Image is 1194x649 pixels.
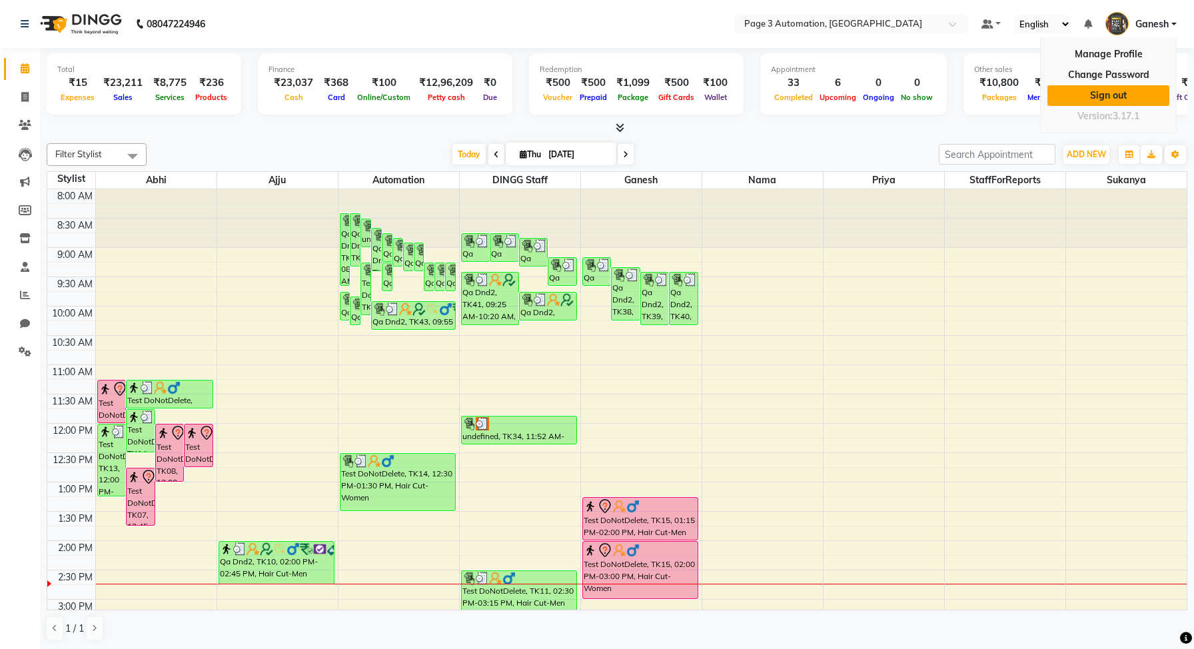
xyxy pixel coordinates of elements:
span: Wallet [701,93,730,102]
div: Total [57,64,231,75]
div: Qa Dnd2, TK38, 09:20 AM-10:15 AM, Special Hair Wash- Men [612,268,640,320]
div: Test DoNotDelete, TK14, 12:30 PM-01:30 PM, Hair Cut-Women [340,454,455,510]
div: Qa Dnd2, TK27, 08:40 AM-09:25 AM, Hair Cut-Men [372,229,381,271]
div: ₹1,099 [611,75,655,91]
div: Test DoNotDelete, TK12, 11:15 AM-11:45 AM, Hair Cut By Expert-Men [127,380,213,408]
div: Appointment [771,64,936,75]
div: Test DoNotDelete, TK08, 12:00 PM-01:00 PM, Hair Cut-Women [156,424,184,481]
button: ADD NEW [1063,145,1109,164]
span: Prepaid [576,93,610,102]
div: 33 [771,75,816,91]
img: Ganesh [1105,12,1129,35]
div: Test DoNotDelete, TK15, 02:00 PM-03:00 PM, Hair Cut-Women [583,542,698,598]
div: ₹500 [655,75,698,91]
div: 8:00 AM [55,189,95,203]
span: Online/Custom [354,93,414,102]
div: Qa Dnd2, TK30, 09:15 AM-09:45 AM, Hair cut Below 12 years (Boy) [446,263,455,291]
div: Test DoNotDelete, TK13, 12:00 PM-01:15 PM, Hair Cut-Men,Hair Cut By Expert-Men [98,424,126,496]
span: Cash [281,93,306,102]
img: logo [34,5,125,43]
div: 8:30 AM [55,219,95,233]
div: 3:00 PM [55,600,95,614]
div: 11:00 AM [49,365,95,379]
div: Stylist [47,172,95,186]
a: Sign out [1047,85,1169,106]
div: Test DoNotDelete, TK11, 02:30 PM-03:15 PM, Hair Cut-Men [462,571,576,613]
div: Qa Dnd2, TK22, 08:50 AM-09:20 AM, Hair cut Below 12 years (Boy) [520,239,548,266]
div: Qa Dnd2, TK43, 09:55 AM-10:25 AM, Hair cut Below 12 years (Boy) [372,302,455,329]
span: Thu [516,149,544,159]
span: Filter Stylist [55,149,102,159]
span: Memberships [1024,93,1078,102]
div: Qa Dnd2, TK10, 02:00 PM-02:45 PM, Hair Cut-Men [219,542,334,584]
div: Qa Dnd2, TK40, 09:25 AM-10:20 AM, Special Hair Wash- Men [670,273,698,324]
div: 12:30 PM [50,453,95,467]
div: ₹0 [478,75,502,91]
div: ₹236 [192,75,231,91]
div: Qa Dnd2, TK29, 09:10 AM-09:40 AM, Hair cut Below 12 years (Boy) [548,258,576,285]
b: 08047224946 [147,5,205,43]
div: ₹15 [57,75,98,91]
div: Qa Dnd2, TK26, 08:55 AM-09:25 AM, Hair Cut By Expert-Men [414,243,424,271]
div: Finance [269,64,502,75]
span: Automation [338,172,459,189]
span: Ongoing [860,93,897,102]
span: Packages [979,93,1020,102]
span: Upcoming [816,93,860,102]
span: 1 / 1 [65,622,84,636]
div: 9:00 AM [55,248,95,262]
span: Voucher [540,93,576,102]
div: 1:30 PM [55,512,95,526]
div: ₹1,000 [1024,75,1078,91]
div: ₹23,211 [98,75,148,91]
div: 0 [897,75,936,91]
div: ₹23,037 [269,75,318,91]
span: Petty cash [424,93,468,102]
div: Version:3.17.1 [1047,107,1169,126]
div: 10:00 AM [49,307,95,321]
div: undefined, TK34, 11:52 AM-12:22 PM, Hair Cut-Men [462,416,576,444]
div: 6 [816,75,860,91]
span: Ganesh [1135,17,1169,31]
span: Today [452,144,486,165]
span: Ganesh [581,172,702,189]
div: Qa Dnd2, TK23, 08:25 AM-09:20 AM, Special Hair Wash- Men [350,214,360,266]
div: Test DoNotDelete, TK06, 12:00 PM-12:45 PM, Hair Cut-Men [185,424,213,466]
div: ₹100 [698,75,733,91]
div: Test DoNotDelete, TK15, 01:15 PM-02:00 PM, Hair Cut-Men [583,498,698,540]
div: ₹500 [576,75,611,91]
div: Test DoNotDelete, TK07, 12:45 PM-01:45 PM, Hair Cut-Women [127,468,155,525]
span: DINGG Staff [460,172,580,189]
input: 2025-09-04 [544,145,611,165]
div: Qa Dnd2, TK37, 09:45 AM-10:15 AM, Hair Cut By Expert-Men [340,293,350,320]
span: Ajju [217,172,338,189]
span: Sales [110,93,136,102]
div: Qa Dnd2, TK39, 09:25 AM-10:20 AM, Special Hair Wash- Men [641,273,669,324]
span: Completed [771,93,816,102]
div: Test DoNotDelete, TK35, 09:15 AM-10:10 AM, Special Hair Wash- Men [361,263,370,315]
span: Gift Cards [655,93,698,102]
span: Card [324,93,348,102]
div: Qa Dnd2, TK19, 08:45 AM-09:15 AM, Hair cut Below 12 years (Boy) [382,234,392,261]
div: Qa Dnd2, TK32, 09:15 AM-09:45 AM, Hair cut Below 12 years (Boy) [424,263,434,291]
div: ₹368 [318,75,354,91]
span: ADD NEW [1067,149,1106,159]
a: Manage Profile [1047,44,1169,65]
div: ₹10,800 [974,75,1024,91]
span: Services [152,93,188,102]
div: 1:00 PM [55,482,95,496]
span: No show [897,93,936,102]
span: StaffForReports [945,172,1065,189]
div: Qa Dnd2, TK36, 09:45 AM-10:15 AM, Hair cut Below 12 years (Boy) [520,293,576,320]
a: Change Password [1047,65,1169,85]
div: Qa Dnd2, TK20, 08:45 AM-09:15 AM, Hair Cut By Expert-Men [462,234,490,261]
div: Test DoNotDelete, TK09, 11:15 AM-12:00 PM, Hair Cut-Men [98,380,126,422]
div: Qa Dnd2, TK42, 09:50 AM-10:20 AM, Hair cut Below 12 years (Boy) [350,297,360,324]
span: Expenses [57,93,98,102]
div: undefined, TK17, 08:30 AM-09:00 AM, Hair cut Below 12 years (Boy) [361,219,370,247]
div: 2:30 PM [55,570,95,584]
div: Qa Dnd2, TK24, 08:50 AM-09:20 AM, Hair Cut By Expert-Men [393,239,402,266]
div: 12:00 PM [50,424,95,438]
div: 11:30 AM [49,394,95,408]
input: Search Appointment [939,144,1055,165]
